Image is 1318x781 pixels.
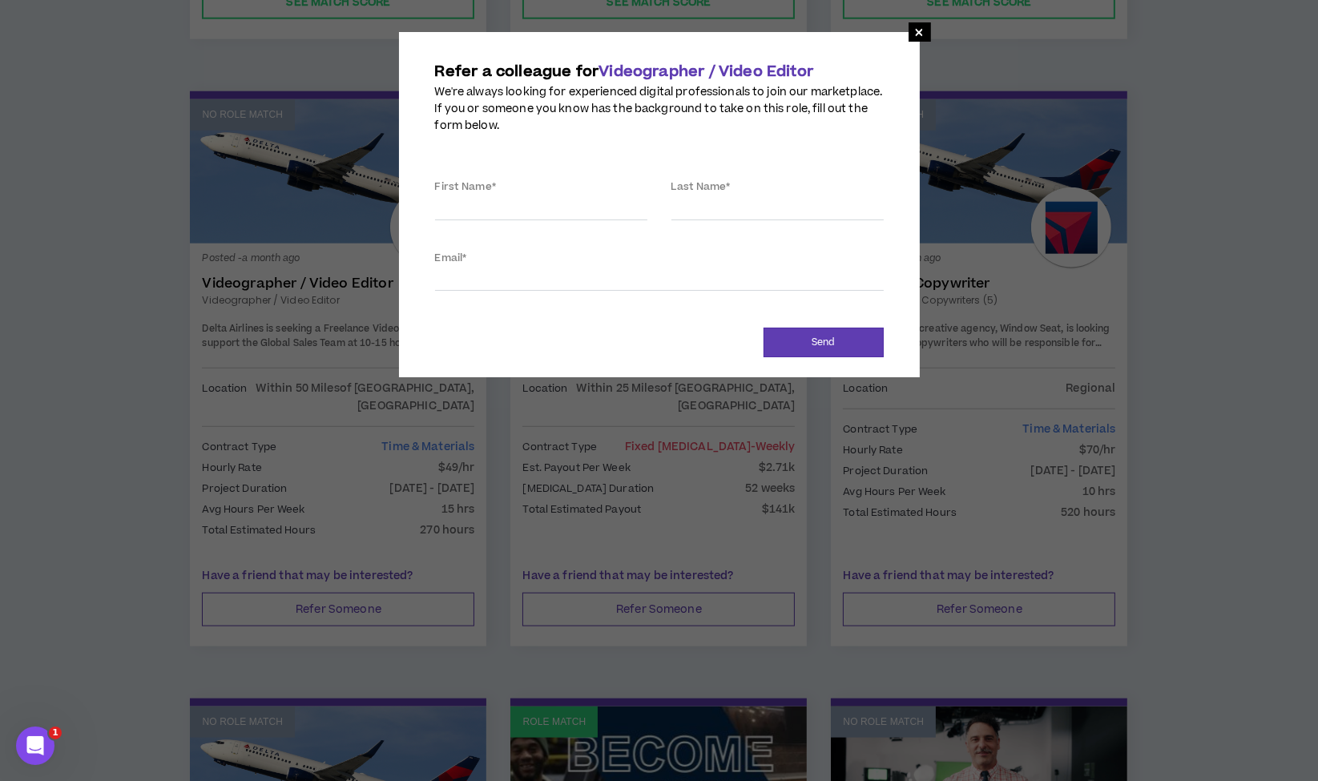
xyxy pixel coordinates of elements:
label: First Name [435,174,496,199]
p: We're always looking for experienced digital professionals to join our marketplace. If you or som... [435,84,884,134]
button: Send [764,328,884,357]
span: Videographer / Video Editor [599,61,813,83]
span: 1 [49,727,62,739]
span: × [914,22,924,42]
iframe: Intercom live chat [16,727,54,765]
label: Last Name [671,174,731,199]
span: Refer a colleague for [435,61,814,83]
label: Email [435,245,467,271]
